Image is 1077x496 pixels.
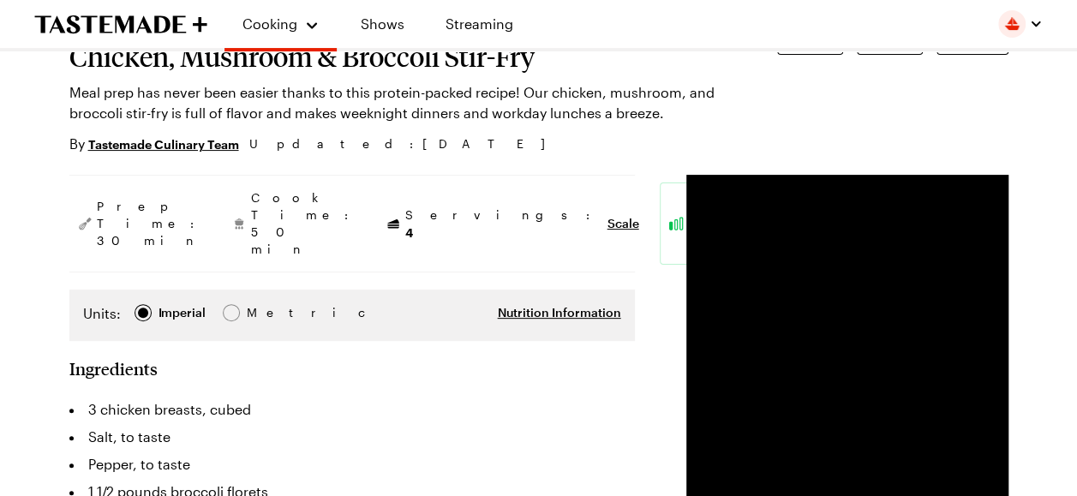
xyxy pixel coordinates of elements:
button: Nutrition Information [498,304,621,321]
div: Imperial Metric [83,303,283,327]
li: Salt, to taste [69,423,635,451]
span: Imperial [159,303,207,322]
h2: Ingredients [69,358,158,379]
div: Imperial [159,303,206,322]
h1: Chicken, Mushroom & Broccoli Stir-Fry [69,41,729,72]
button: Scale [607,215,639,232]
p: Meal prep has never been easier thanks to this protein-packed recipe! Our chicken, mushroom, and ... [69,82,729,123]
button: Profile picture [998,10,1043,38]
span: Prep Time: 30 min [97,198,203,249]
li: 3 chicken breasts, cubed [69,396,635,423]
p: By [69,134,239,154]
span: 4 [405,224,413,240]
a: Tastemade Culinary Team [88,134,239,153]
img: Profile picture [998,10,1026,38]
span: Cooking [242,15,297,32]
span: Updated : [DATE] [249,134,562,153]
div: Metric [247,303,283,322]
li: Pepper, to taste [69,451,635,478]
span: Metric [247,303,284,322]
span: Servings: [405,206,599,242]
span: Cook Time: 50 min [251,189,357,258]
button: Cooking [242,7,320,41]
a: To Tastemade Home Page [34,15,207,34]
label: Units: [83,303,121,324]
